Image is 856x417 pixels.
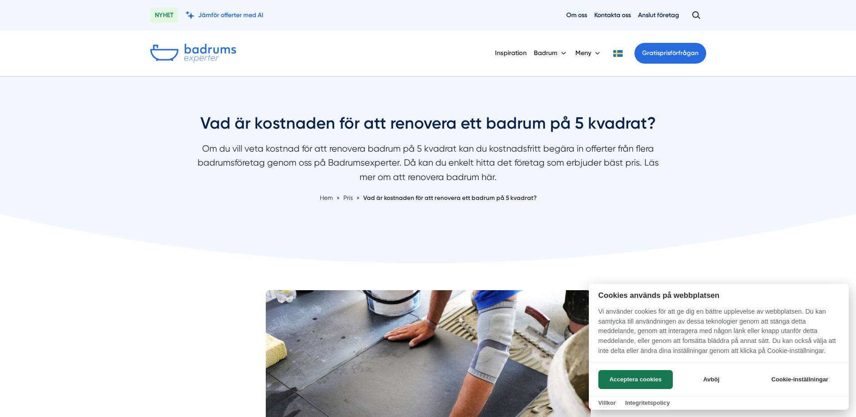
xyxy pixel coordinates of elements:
p: Vi använder cookies för att ge dig en bättre upplevelse av webbplatsen. Du kan samtycka till anvä... [589,307,849,362]
button: Avböj [676,370,747,389]
a: Villkor [598,399,616,406]
button: Acceptera cookies [598,370,673,389]
a: Integritetspolicy [625,399,670,406]
h2: Cookies används på webbplatsen [589,291,849,300]
button: Cookie-inställningar [760,370,839,389]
